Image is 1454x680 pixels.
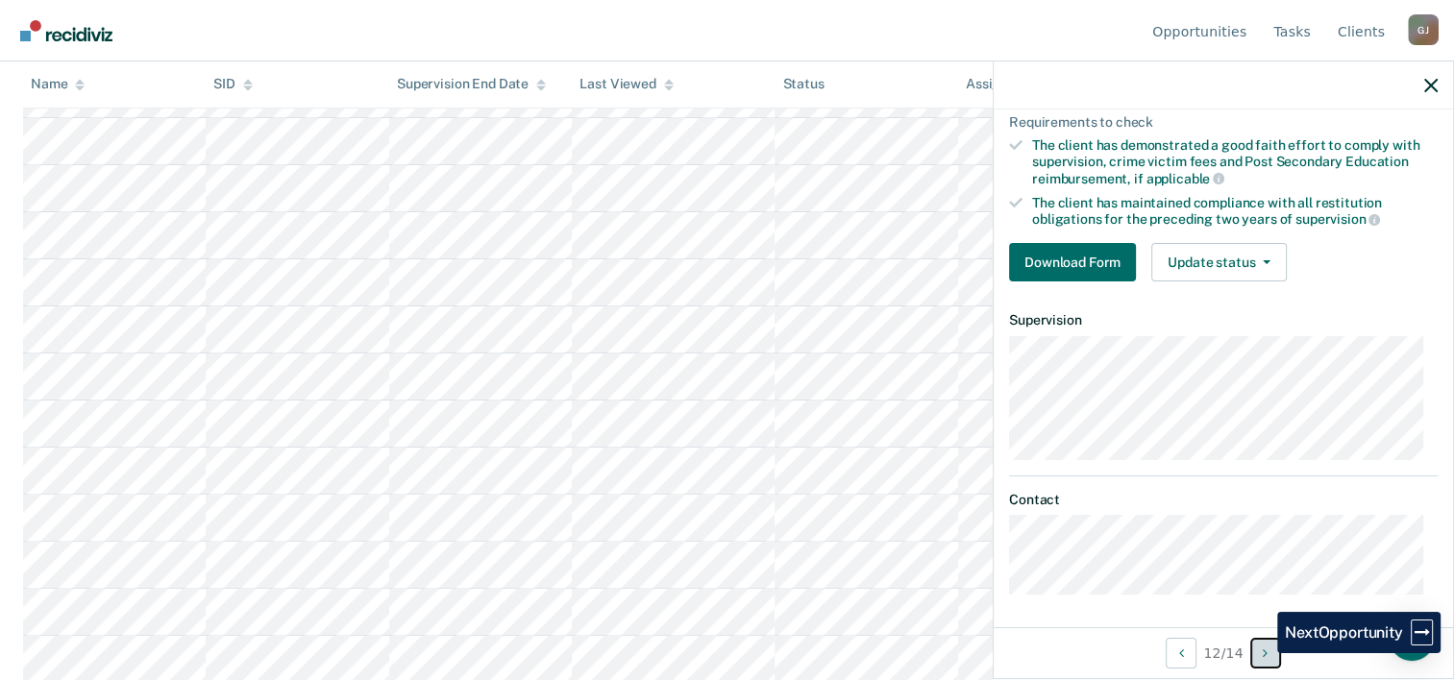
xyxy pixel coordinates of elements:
div: The client has maintained compliance with all restitution obligations for the preceding two years of [1032,195,1438,228]
div: G J [1408,14,1439,45]
button: Download Form [1009,243,1136,281]
div: Open Intercom Messenger [1389,615,1435,661]
dt: Supervision [1009,312,1438,328]
button: Next Opportunity [1250,638,1281,668]
div: Assigned to [966,77,1056,93]
div: Status [782,77,824,93]
button: Previous Opportunity [1166,638,1196,668]
button: Profile dropdown button [1408,14,1439,45]
a: Navigate to form link [1009,243,1144,281]
span: supervision [1295,211,1380,227]
button: Update status [1151,243,1287,281]
div: Last Viewed [579,77,673,93]
div: SID [213,77,253,93]
div: Requirements to check [1009,114,1438,131]
div: Supervision End Date [397,77,546,93]
div: Name [31,77,85,93]
dt: Contact [1009,492,1438,508]
img: Recidiviz [20,20,112,41]
div: The client has demonstrated a good faith effort to comply with supervision, crime victim fees and... [1032,137,1438,186]
div: 12 / 14 [994,627,1453,678]
span: applicable [1146,171,1224,186]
